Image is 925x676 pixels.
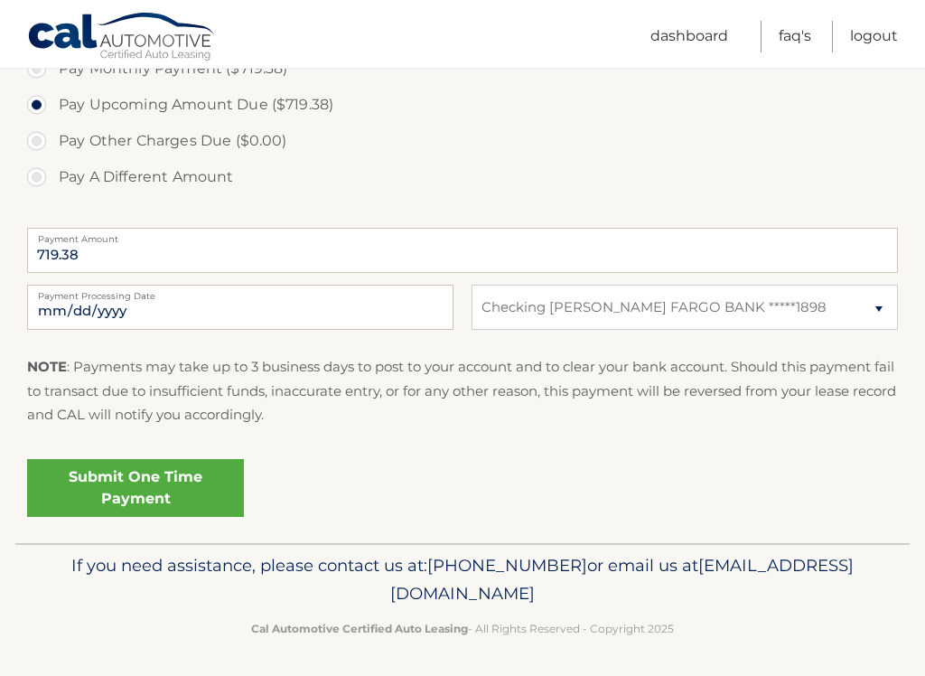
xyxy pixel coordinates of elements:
strong: NOTE [27,358,67,375]
label: Pay Upcoming Amount Due ($719.38) [27,87,898,123]
a: FAQ's [779,21,811,52]
span: [PHONE_NUMBER] [427,555,587,576]
label: Payment Amount [27,228,898,242]
input: Payment Amount [27,228,898,273]
a: Cal Automotive [27,12,217,64]
strong: Cal Automotive Certified Auto Leasing [251,622,468,635]
p: If you need assistance, please contact us at: or email us at [42,551,883,609]
label: Payment Processing Date [27,285,453,299]
a: Logout [850,21,898,52]
label: Pay A Different Amount [27,159,898,195]
p: : Payments may take up to 3 business days to post to your account and to clear your bank account.... [27,355,898,427]
label: Pay Other Charges Due ($0.00) [27,123,898,159]
label: Pay Monthly Payment ($719.38) [27,51,898,87]
p: - All Rights Reserved - Copyright 2025 [42,619,883,638]
a: Dashboard [650,21,728,52]
input: Payment Date [27,285,453,330]
a: Submit One Time Payment [27,459,244,517]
